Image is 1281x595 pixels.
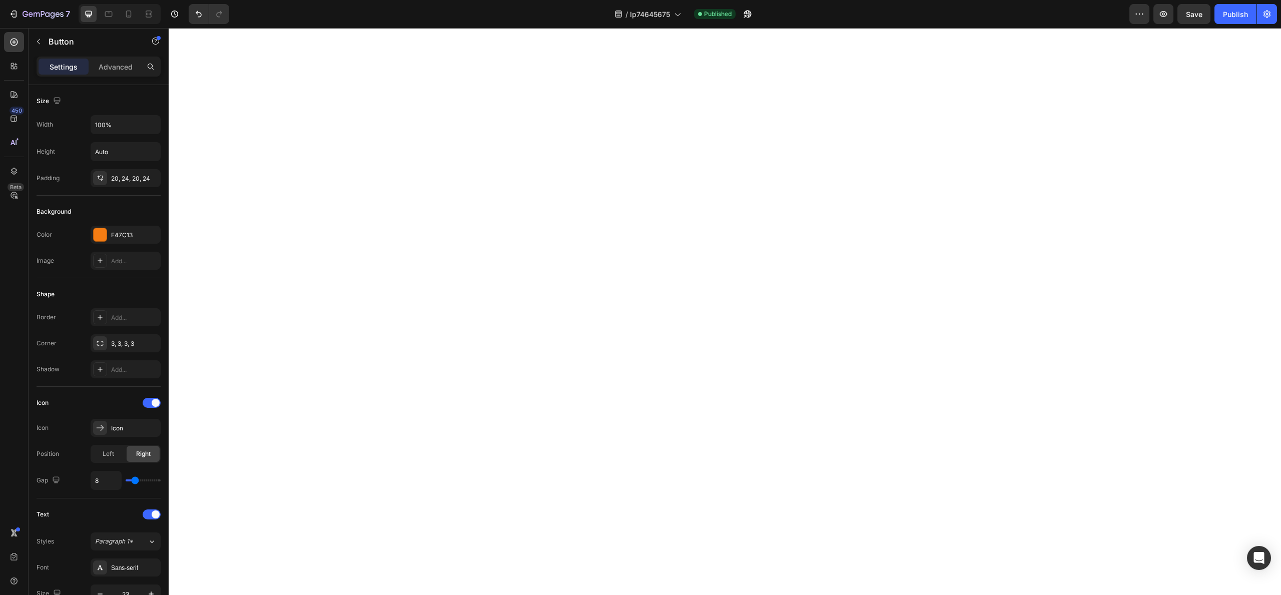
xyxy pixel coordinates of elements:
div: Add... [111,257,158,266]
div: Undo/Redo [189,4,229,24]
div: Add... [111,365,158,374]
input: Auto [91,471,121,489]
div: Beta [8,183,24,191]
div: Height [37,147,55,156]
div: Color [37,230,52,239]
div: Icon [37,398,49,407]
div: Padding [37,174,60,183]
div: Icon [37,423,49,432]
button: 7 [4,4,75,24]
input: Auto [91,116,160,134]
div: Corner [37,339,57,348]
div: Open Intercom Messenger [1247,546,1271,570]
input: Auto [91,143,160,161]
button: Publish [1214,4,1256,24]
div: Publish [1223,9,1248,20]
p: 7 [66,8,70,20]
div: Shadow [37,365,60,374]
button: Save [1177,4,1210,24]
span: Right [136,449,151,458]
div: Sans-serif [111,563,158,572]
span: Save [1186,10,1202,19]
p: Settings [50,62,78,72]
div: Background [37,207,71,216]
div: Border [37,313,56,322]
div: F47C13 [111,231,158,240]
div: Image [37,256,54,265]
span: Published [704,10,732,19]
div: Font [37,563,49,572]
div: 450 [10,107,24,115]
div: 20, 24, 20, 24 [111,174,158,183]
div: Gap [37,474,62,487]
div: Text [37,510,49,519]
span: Left [103,449,114,458]
button: Paragraph 1* [91,532,161,550]
span: / [625,9,628,20]
div: Icon [111,424,158,433]
div: Styles [37,537,54,546]
iframe: Design area [169,28,1281,595]
div: Shape [37,290,55,299]
p: Advanced [99,62,133,72]
div: Add... [111,313,158,322]
div: Position [37,449,59,458]
span: lp74645675 [630,9,670,20]
span: Paragraph 1* [95,537,133,546]
p: Button [49,36,134,48]
div: 3, 3, 3, 3 [111,339,158,348]
div: Size [37,95,63,108]
div: Width [37,120,53,129]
